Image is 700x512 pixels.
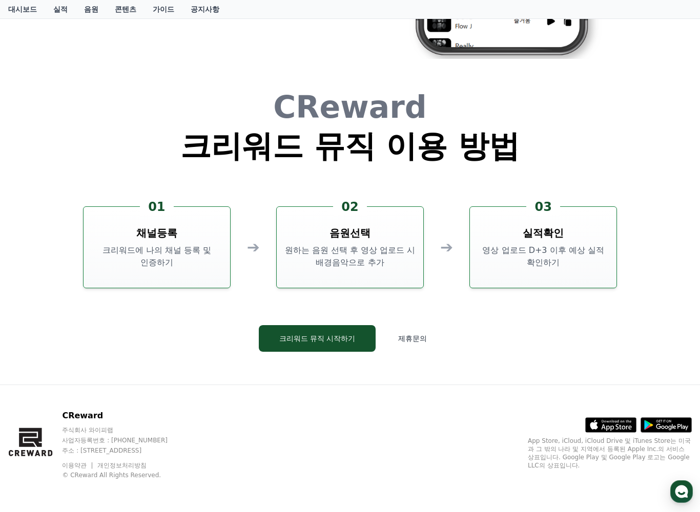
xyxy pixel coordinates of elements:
span: 대화 [343,499,357,508]
p: App Store, iCloud, iCloud Drive 및 iTunes Store는 미국과 그 밖의 나라 및 지역에서 등록된 Apple Inc.의 서비스 상표입니다. Goo... [528,437,692,470]
p: 주식회사 와이피랩 [62,426,187,434]
div: ➔ [440,238,453,257]
a: 대화 [234,483,465,509]
div: 01 [140,199,173,215]
p: 사업자등록번호 : [PHONE_NUMBER] [62,436,187,444]
p: 원하는 음원 선택 후 영상 업로드 시 배경음악으로 추가 [281,244,419,269]
a: 이용약관 [62,462,94,469]
h1: CReward [180,92,520,122]
p: 주소 : [STREET_ADDRESS] [62,446,187,455]
p: 크리워드에 나의 채널 등록 및 인증하기 [88,244,226,269]
p: CReward [62,410,187,422]
h3: 음원선택 [330,226,370,240]
p: © CReward All Rights Reserved. [62,471,187,479]
div: ➔ [247,238,260,257]
div: 02 [333,199,366,215]
h3: 실적확인 [523,226,564,240]
span: 설정 [574,499,588,507]
button: 제휴문의 [384,325,441,352]
a: 설정 [466,483,697,509]
a: 개인정보처리방침 [97,462,147,469]
p: 영상 업로드 D+3 이후 예상 실적 확인하기 [474,244,612,269]
h1: 크리워드 뮤직 이용 방법 [180,131,520,161]
h3: 채널등록 [136,226,177,240]
button: 크리워드 뮤직 시작하기 [259,325,376,352]
a: 홈 [3,483,234,509]
div: 03 [526,199,560,215]
span: 홈 [115,499,122,507]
